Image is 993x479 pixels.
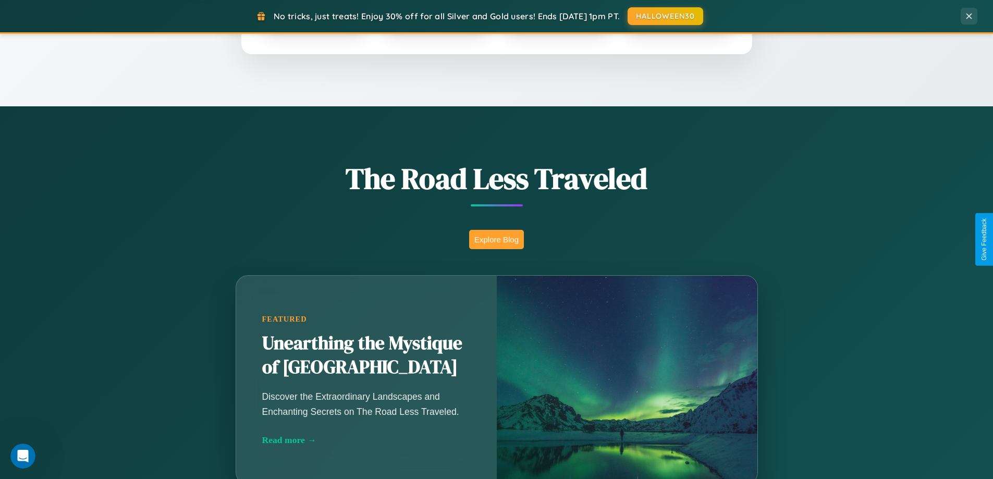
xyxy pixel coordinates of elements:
button: HALLOWEEN30 [628,7,703,25]
h2: Unearthing the Mystique of [GEOGRAPHIC_DATA] [262,331,471,379]
button: Explore Blog [469,230,524,249]
p: Discover the Extraordinary Landscapes and Enchanting Secrets on The Road Less Traveled. [262,389,471,419]
div: Read more → [262,435,471,446]
span: No tricks, just treats! Enjoy 30% off for all Silver and Gold users! Ends [DATE] 1pm PT. [274,11,620,21]
div: Featured [262,315,471,324]
iframe: Intercom live chat [10,444,35,469]
h1: The Road Less Traveled [184,158,810,199]
div: Give Feedback [980,218,988,261]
